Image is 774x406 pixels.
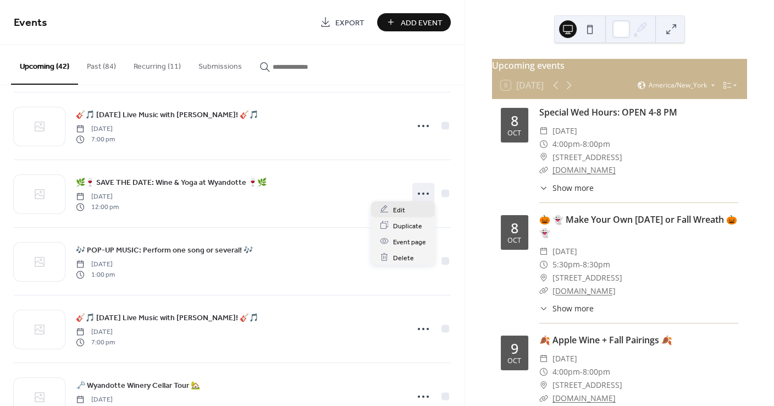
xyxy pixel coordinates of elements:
[312,13,373,31] a: Export
[492,59,747,72] div: Upcoming events
[539,378,548,392] div: ​
[76,311,258,324] a: 🎸🎵 [DATE] Live Music with [PERSON_NAME]! 🎸🎵
[190,45,251,84] button: Submissions
[14,12,47,34] span: Events
[539,334,672,346] a: 🍂 Apple Wine + Fall Pairings 🍂
[552,271,622,284] span: [STREET_ADDRESS]
[393,204,405,216] span: Edit
[583,365,610,378] span: 8:00pm
[552,124,577,138] span: [DATE]
[539,163,548,177] div: ​
[76,395,115,405] span: [DATE]
[539,213,737,239] a: 🎃 👻 Make Your Own [DATE] or Fall Wreath 🎃 👻
[552,378,622,392] span: [STREET_ADDRESS]
[539,303,548,314] div: ​
[583,138,610,151] span: 8:00pm
[539,284,548,298] div: ​
[11,45,78,85] button: Upcoming (42)
[76,109,258,121] span: 🎸🎵 [DATE] Live Music with [PERSON_NAME]! 🎸🎵
[539,106,677,118] a: Special Wed Hours: OPEN 4-8 PM
[76,380,200,392] span: 🗝️ Wyandotte Winery Cellar Tour 🏡
[377,13,451,31] button: Add Event
[539,392,548,405] div: ​
[76,327,115,337] span: [DATE]
[507,358,521,365] div: Oct
[393,220,422,232] span: Duplicate
[539,303,594,314] button: ​Show more
[552,393,616,403] a: [DOMAIN_NAME]
[393,236,426,248] span: Event page
[511,114,518,128] div: 8
[539,271,548,284] div: ​
[552,352,577,365] span: [DATE]
[583,258,610,271] span: 8:30pm
[580,138,583,151] span: -
[76,134,115,144] span: 7:00 pm
[539,151,548,164] div: ​
[76,337,115,347] span: 7:00 pm
[76,192,119,202] span: [DATE]
[552,365,580,378] span: 4:00pm
[76,312,258,324] span: 🎸🎵 [DATE] Live Music with [PERSON_NAME]! 🎸🎵
[539,245,548,258] div: ​
[649,82,707,89] span: America/New_York
[125,45,190,84] button: Recurring (11)
[76,124,115,134] span: [DATE]
[393,252,414,264] span: Delete
[76,202,119,212] span: 12:00 pm
[507,130,521,137] div: Oct
[76,245,253,256] span: 🎶 POP-UP MUSIC: Perform one song or several! 🎶
[335,17,364,29] span: Export
[76,108,258,121] a: 🎸🎵 [DATE] Live Music with [PERSON_NAME]! 🎸🎵
[552,258,580,271] span: 5:30pm
[552,245,577,258] span: [DATE]
[539,124,548,138] div: ​
[552,303,594,314] span: Show more
[539,138,548,151] div: ​
[76,379,200,392] a: 🗝️ Wyandotte Winery Cellar Tour 🏡
[552,286,616,296] a: [DOMAIN_NAME]
[539,182,548,194] div: ​
[401,17,443,29] span: Add Event
[511,342,518,355] div: 9
[76,176,267,189] a: 🌿🍷 SAVE THE DATE: Wine & Yoga at Wyandotte 🍷🌿
[539,352,548,365] div: ​
[552,182,594,194] span: Show more
[76,270,115,279] span: 1:00 pm
[539,182,594,194] button: ​Show more
[78,45,125,84] button: Past (84)
[580,365,583,378] span: -
[552,138,580,151] span: 4:00pm
[539,365,548,378] div: ​
[76,260,115,270] span: [DATE]
[539,258,548,271] div: ​
[511,221,518,235] div: 8
[76,177,267,189] span: 🌿🍷 SAVE THE DATE: Wine & Yoga at Wyandotte 🍷🌿
[507,237,521,244] div: Oct
[76,244,253,256] a: 🎶 POP-UP MUSIC: Perform one song or several! 🎶
[552,164,616,175] a: [DOMAIN_NAME]
[552,151,622,164] span: [STREET_ADDRESS]
[580,258,583,271] span: -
